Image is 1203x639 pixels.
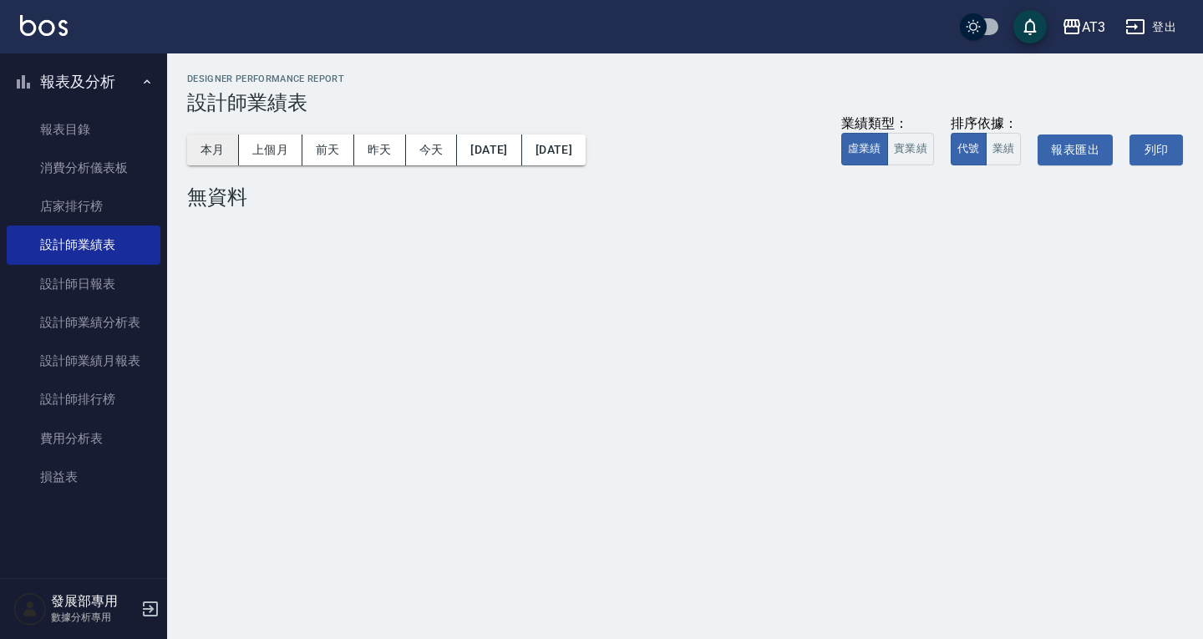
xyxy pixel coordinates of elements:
[951,115,1022,133] div: 排序依據：
[1082,17,1105,38] div: AT3
[7,303,160,342] a: 設計師業績分析表
[841,115,934,133] div: 業績類型：
[1129,134,1183,165] button: 列印
[7,110,160,149] a: 報表目錄
[7,265,160,303] a: 設計師日報表
[302,134,354,165] button: 前天
[841,133,888,165] button: 虛業績
[7,342,160,380] a: 設計師業績月報表
[1055,10,1112,44] button: AT3
[20,15,68,36] img: Logo
[986,133,1022,165] button: 業績
[7,226,160,264] a: 設計師業績表
[1013,10,1047,43] button: save
[951,133,987,165] button: 代號
[7,149,160,187] a: 消費分析儀表板
[406,134,458,165] button: 今天
[13,592,47,626] img: Person
[457,134,521,165] button: [DATE]
[187,185,1183,209] div: 無資料
[51,610,136,625] p: 數據分析專用
[51,593,136,610] h5: 發展部專用
[1038,134,1113,165] button: 報表匯出
[187,91,1183,114] h3: 設計師業績表
[354,134,406,165] button: 昨天
[1119,12,1183,43] button: 登出
[7,60,160,104] button: 報表及分析
[887,133,934,165] button: 實業績
[7,419,160,458] a: 費用分析表
[7,380,160,418] a: 設計師排行榜
[7,458,160,496] a: 損益表
[187,74,1183,84] h2: Designer Performance Report
[522,134,586,165] button: [DATE]
[7,187,160,226] a: 店家排行榜
[239,134,302,165] button: 上個月
[187,134,239,165] button: 本月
